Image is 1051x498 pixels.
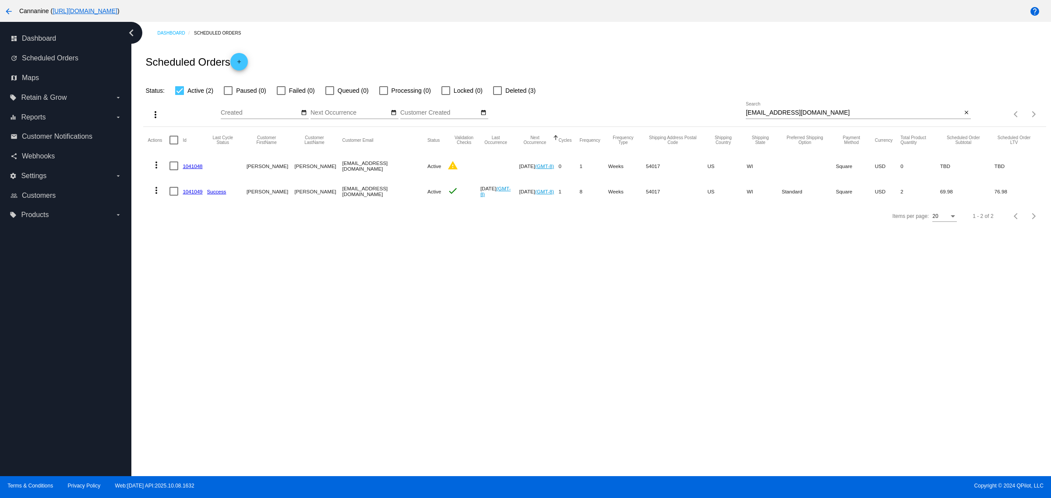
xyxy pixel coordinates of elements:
i: map [11,74,18,81]
button: Change sorting for Subtotal [940,135,987,145]
span: Queued (0) [338,85,369,96]
i: dashboard [11,35,18,42]
mat-cell: Weeks [608,153,646,179]
mat-cell: Square [836,153,875,179]
i: update [11,55,18,62]
mat-cell: [PERSON_NAME] [294,179,342,204]
span: Products [21,211,49,219]
a: map Maps [11,71,122,85]
button: Change sorting for LastOccurrenceUtc [480,135,511,145]
button: Previous page [1008,105,1025,123]
a: people_outline Customers [11,189,122,203]
a: 1041049 [183,189,202,194]
a: Web:[DATE] API:2025.10.08.1632 [115,483,194,489]
i: arrow_drop_down [115,211,122,218]
i: arrow_drop_down [115,172,122,179]
button: Change sorting for FrequencyType [608,135,638,145]
mat-cell: WI [747,179,782,204]
mat-cell: 54017 [646,153,708,179]
mat-cell: [EMAIL_ADDRESS][DOMAIN_NAME] [342,153,427,179]
a: dashboard Dashboard [11,32,122,46]
mat-cell: US [708,153,747,179]
i: equalizer [10,114,17,121]
mat-cell: 54017 [646,179,708,204]
mat-cell: 1 [558,179,579,204]
span: Webhooks [22,152,55,160]
mat-cell: 76.98 [995,179,1042,204]
button: Change sorting for ShippingCountry [708,135,739,145]
span: Status: [145,87,165,94]
span: Active [427,163,441,169]
mat-icon: close [963,109,970,116]
button: Change sorting for LifetimeValue [995,135,1034,145]
i: people_outline [11,192,18,199]
mat-icon: add [234,59,244,69]
span: Paused (0) [236,85,266,96]
mat-cell: [EMAIL_ADDRESS][DOMAIN_NAME] [342,179,427,204]
span: Copyright © 2024 QPilot, LLC [533,483,1044,489]
input: Created [221,109,300,116]
mat-icon: date_range [480,109,487,116]
span: Reports [21,113,46,121]
span: Processing (0) [391,85,431,96]
span: Settings [21,172,46,180]
mat-cell: USD [875,153,901,179]
a: Privacy Policy [68,483,101,489]
input: Search [746,109,962,116]
a: (GMT-8) [480,186,511,197]
i: email [11,133,18,140]
a: update Scheduled Orders [11,51,122,65]
i: local_offer [10,94,17,101]
mat-cell: 0 [558,153,579,179]
h2: Scheduled Orders [145,53,247,70]
mat-cell: Square [836,179,875,204]
mat-cell: USD [875,179,901,204]
a: share Webhooks [11,149,122,163]
mat-icon: more_vert [150,109,161,120]
button: Change sorting for CustomerLastName [294,135,334,145]
mat-cell: Weeks [608,179,646,204]
a: [URL][DOMAIN_NAME] [53,7,117,14]
button: Next page [1025,207,1043,225]
mat-cell: [DATE] [480,179,519,204]
button: Change sorting for PreferredShippingOption [782,135,828,145]
mat-icon: date_range [391,109,397,116]
a: Success [207,189,226,194]
button: Next page [1025,105,1043,123]
button: Change sorting for Id [183,137,186,143]
button: Change sorting for CustomerFirstName [247,135,287,145]
span: Failed (0) [289,85,315,96]
span: Deleted (3) [505,85,536,96]
mat-icon: arrow_back [4,6,14,17]
mat-cell: 1 [579,153,608,179]
span: Retain & Grow [21,94,67,102]
button: Clear [962,109,971,118]
mat-cell: [PERSON_NAME] [294,153,342,179]
i: arrow_drop_down [115,114,122,121]
mat-select: Items per page: [932,214,957,220]
mat-icon: warning [448,160,458,171]
div: 1 - 2 of 2 [973,213,993,219]
mat-cell: 8 [579,179,608,204]
a: 1041048 [183,163,202,169]
div: Items per page: [892,213,929,219]
span: Dashboard [22,35,56,42]
mat-cell: [DATE] [519,153,558,179]
button: Change sorting for PaymentMethod.Type [836,135,867,145]
mat-icon: date_range [301,109,307,116]
i: local_offer [10,211,17,218]
button: Change sorting for CustomerEmail [342,137,374,143]
mat-cell: Standard [782,179,836,204]
mat-icon: more_vert [151,185,162,196]
a: Terms & Conditions [7,483,53,489]
mat-header-cell: Validation Checks [448,127,480,153]
mat-header-cell: Total Product Quantity [900,127,940,153]
i: chevron_left [124,26,138,40]
span: Cannanine ( ) [19,7,120,14]
mat-cell: 2 [900,179,940,204]
mat-cell: [PERSON_NAME] [247,179,295,204]
span: Locked (0) [454,85,483,96]
span: Active [427,189,441,194]
mat-cell: TBD [995,153,1042,179]
i: arrow_drop_down [115,94,122,101]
